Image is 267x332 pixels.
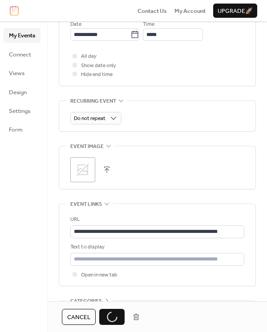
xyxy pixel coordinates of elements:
[81,61,116,70] span: Show date only
[174,6,206,15] a: My Account
[9,50,31,59] span: Connect
[70,142,104,151] span: Event image
[4,85,40,99] a: Design
[74,113,105,124] span: Do not repeat
[70,200,102,209] span: Event links
[4,47,40,61] a: Connect
[9,125,23,134] span: Form
[9,69,24,78] span: Views
[138,6,167,15] a: Contact Us
[4,28,40,42] a: My Events
[138,7,167,16] span: Contact Us
[81,271,117,280] span: Open in new tab
[70,157,95,182] div: ;
[174,7,206,16] span: My Account
[213,4,257,18] button: Upgrade🚀
[9,107,30,116] span: Settings
[9,88,27,97] span: Design
[62,309,96,325] button: Cancel
[70,20,81,29] span: Date
[81,52,97,61] span: All day
[70,96,116,105] span: Recurring event
[10,6,19,16] img: logo
[70,297,102,306] span: Categories
[143,20,154,29] span: Time
[4,104,40,118] a: Settings
[67,313,90,322] span: Cancel
[9,31,35,40] span: My Events
[81,70,113,79] span: Hide end time
[70,243,243,252] div: Text to display
[70,215,243,224] div: URL
[218,7,253,16] span: Upgrade 🚀
[4,122,40,136] a: Form
[4,66,40,80] a: Views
